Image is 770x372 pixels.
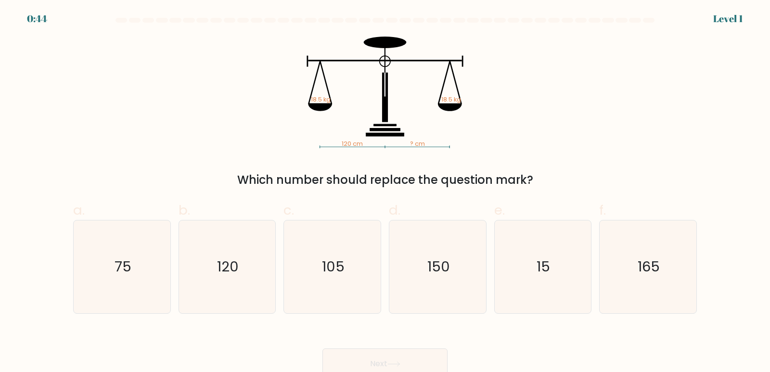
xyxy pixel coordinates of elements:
[713,12,743,26] div: Level 1
[79,171,691,189] div: Which number should replace the question mark?
[441,95,461,103] tspan: 18.5 kg
[322,257,345,277] text: 105
[311,95,331,103] tspan: 18.5 kg
[179,201,190,219] span: b.
[427,257,450,277] text: 150
[115,257,131,277] text: 75
[283,201,294,219] span: c.
[599,201,606,219] span: f.
[537,257,551,277] text: 15
[217,257,239,277] text: 120
[342,140,363,148] tspan: 120 cm
[389,201,400,219] span: d.
[410,140,425,148] tspan: ? cm
[27,12,47,26] div: 0:44
[73,201,85,219] span: a.
[494,201,505,219] span: e.
[638,257,660,277] text: 165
